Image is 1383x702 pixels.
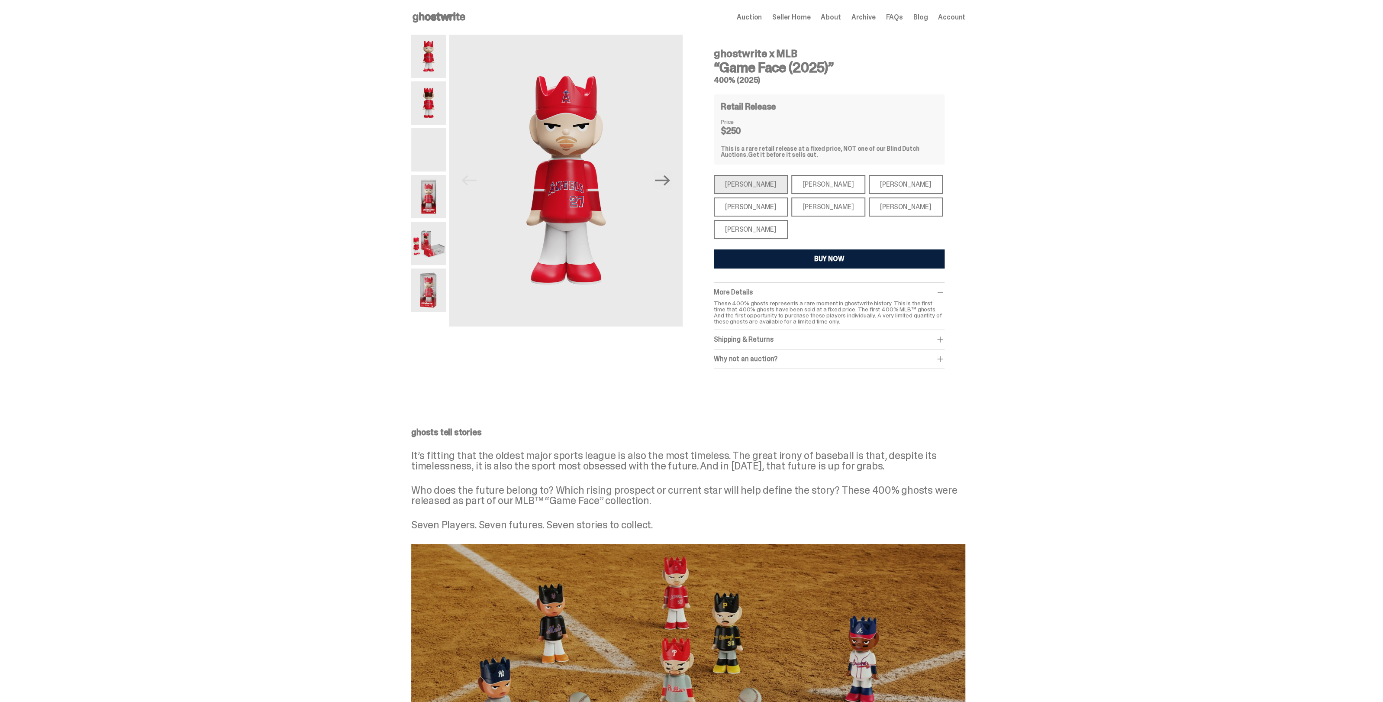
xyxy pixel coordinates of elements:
[714,355,945,363] div: Why not an auction?
[714,249,945,269] button: BUY NOW
[851,14,875,21] a: Archive
[714,197,788,217] div: [PERSON_NAME]
[714,61,945,74] h3: “Game Face (2025)”
[721,146,938,158] div: This is a rare retail release at a fixed price, NOT one of our Blind Dutch Auctions.
[411,428,965,437] p: ghosts tell stories
[411,520,965,530] p: Seven Players. Seven futures. Seven stories to collect.
[411,81,446,125] img: 02-ghostwrite-mlb-game-face-hero-trout-back.png
[938,14,965,21] a: Account
[653,171,672,190] button: Next
[449,35,683,327] img: 01-ghostwrite-mlb-game-face-hero-trout-front.png
[791,197,865,217] div: [PERSON_NAME]
[411,269,446,312] img: 05-ghostwrite-mlb-game-face-hero-trout-03.png
[721,119,764,125] dt: Price
[411,222,446,265] img: 06-ghostwrite-mlb-game-face-hero-trout-04.png
[869,175,943,194] div: [PERSON_NAME]
[913,14,928,21] a: Blog
[772,14,810,21] a: Seller Home
[411,175,446,218] img: 03-ghostwrite-mlb-game-face-hero-trout-01.png
[411,35,446,78] img: 01-ghostwrite-mlb-game-face-hero-trout-front.png
[714,76,945,84] h5: 400% (2025)
[748,151,818,159] span: Get it before it sells out.
[886,14,903,21] a: FAQs
[714,288,753,297] span: More Details
[714,175,788,194] div: [PERSON_NAME]
[721,126,764,135] dd: $250
[714,49,945,59] h4: ghostwrite x MLB
[714,300,945,324] p: These 400% ghosts represents a rare moment in ghostwrite history. This is the first time that 400...
[721,102,776,111] h4: Retail Release
[737,14,762,21] a: Auction
[791,175,865,194] div: [PERSON_NAME]
[814,256,845,262] div: BUY NOW
[411,450,965,471] p: It’s fitting that the oldest major sports league is also the most timeless. The great irony of ba...
[821,14,841,21] a: About
[411,485,965,506] p: Who does the future belong to? Which rising prospect or current star will help define the story? ...
[714,220,788,239] div: [PERSON_NAME]
[869,197,943,217] div: [PERSON_NAME]
[714,335,945,344] div: Shipping & Returns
